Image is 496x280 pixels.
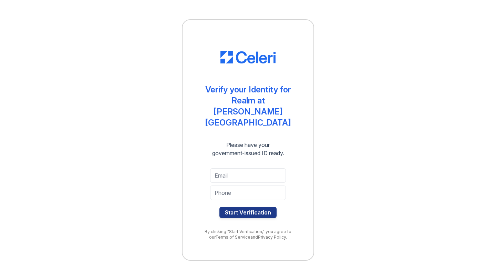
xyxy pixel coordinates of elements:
a: Privacy Policy. [258,234,287,240]
div: Please have your government-issued ID ready. [200,141,297,157]
a: Terms of Service [215,234,250,240]
div: By clicking "Start Verification," you agree to our and [196,229,300,240]
input: Email [210,168,286,183]
input: Phone [210,186,286,200]
button: Start Verification [219,207,277,218]
img: CE_Logo_Blue-a8612792a0a2168367f1c8372b55b34899dd931a85d93a1a3d3e32e68fde9ad4.png [220,51,276,63]
div: Verify your Identity for Realm at [PERSON_NAME][GEOGRAPHIC_DATA] [196,84,300,128]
